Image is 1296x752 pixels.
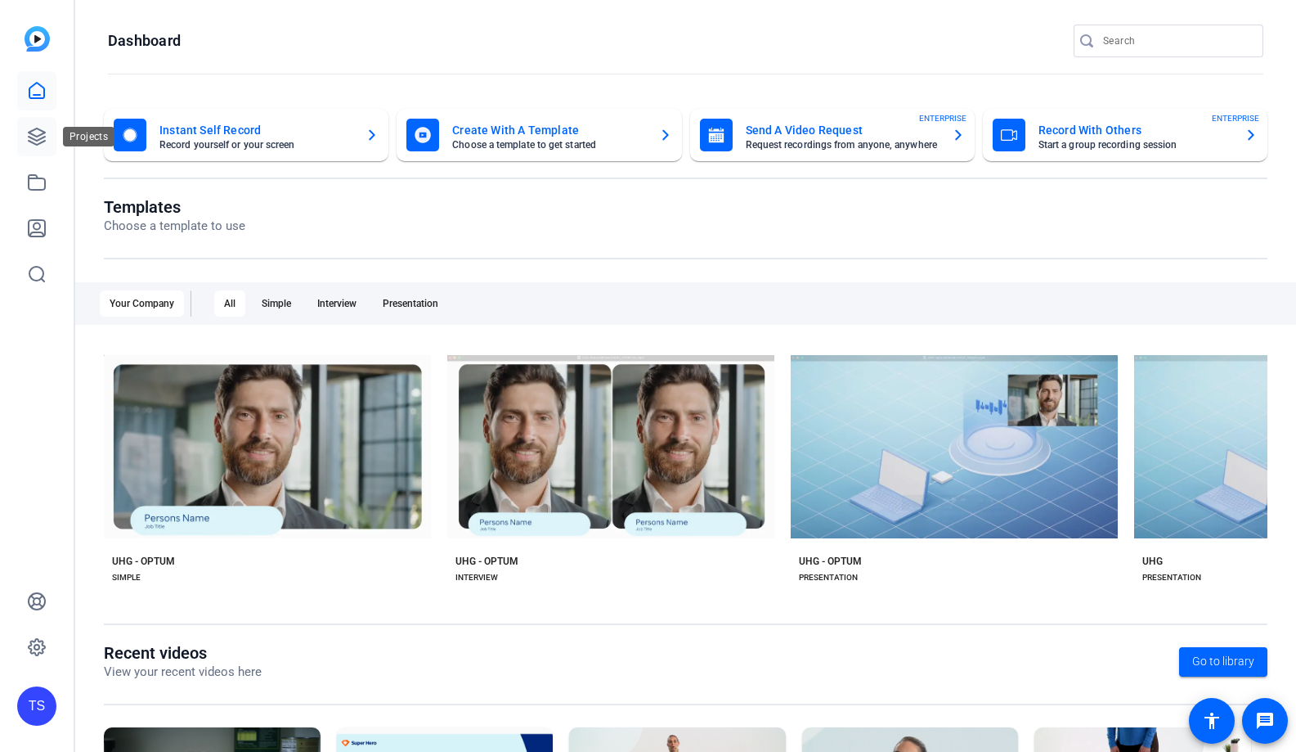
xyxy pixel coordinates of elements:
[104,109,388,161] button: Instant Self RecordRecord yourself or your screen
[746,120,939,140] mat-card-title: Send A Video Request
[983,109,1267,161] button: Record With OthersStart a group recording sessionENTERPRISE
[455,571,498,584] div: INTERVIEW
[25,26,50,52] img: blue-gradient.svg
[307,290,366,317] div: Interview
[104,217,245,236] p: Choose a template to use
[1212,112,1259,124] span: ENTERPRISE
[252,290,301,317] div: Simple
[452,120,645,140] mat-card-title: Create With A Template
[746,140,939,150] mat-card-subtitle: Request recordings from anyone, anywhere
[1179,647,1267,677] a: Go to library
[1255,711,1275,731] mat-icon: message
[108,31,181,51] h1: Dashboard
[159,140,352,150] mat-card-subtitle: Record yourself or your screen
[1142,555,1163,568] div: UHG
[104,197,245,217] h1: Templates
[455,555,518,568] div: UHG - OPTUM
[799,571,858,584] div: PRESENTATION
[1038,140,1231,150] mat-card-subtitle: Start a group recording session
[112,571,141,584] div: SIMPLE
[112,555,175,568] div: UHG - OPTUM
[1038,120,1231,140] mat-card-title: Record With Others
[452,140,645,150] mat-card-subtitle: Choose a template to get started
[919,112,966,124] span: ENTERPRISE
[159,120,352,140] mat-card-title: Instant Self Record
[214,290,245,317] div: All
[1202,711,1222,731] mat-icon: accessibility
[100,290,184,317] div: Your Company
[373,290,448,317] div: Presentation
[104,643,262,663] h1: Recent videos
[63,127,114,146] div: Projects
[799,555,862,568] div: UHG - OPTUM
[1142,571,1201,584] div: PRESENTATION
[690,109,975,161] button: Send A Video RequestRequest recordings from anyone, anywhereENTERPRISE
[17,687,56,726] div: TS
[1103,31,1250,51] input: Search
[1192,653,1254,670] span: Go to library
[104,663,262,682] p: View your recent videos here
[397,109,681,161] button: Create With A TemplateChoose a template to get started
